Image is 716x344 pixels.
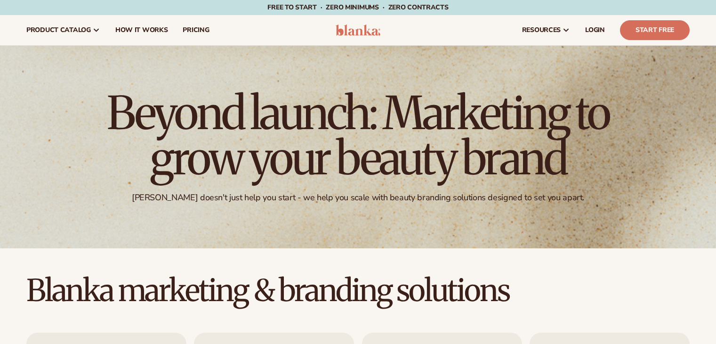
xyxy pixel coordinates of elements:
[515,15,578,45] a: resources
[108,15,176,45] a: How It Works
[578,15,612,45] a: LOGIN
[132,192,584,203] div: [PERSON_NAME] doesn't just help you start - we help you scale with beauty branding solutions desi...
[336,25,380,36] img: logo
[522,26,561,34] span: resources
[115,26,168,34] span: How It Works
[175,15,217,45] a: pricing
[19,15,108,45] a: product catalog
[183,26,209,34] span: pricing
[267,3,448,12] span: Free to start · ZERO minimums · ZERO contracts
[26,26,91,34] span: product catalog
[585,26,605,34] span: LOGIN
[99,90,617,181] h1: Beyond launch: Marketing to grow your beauty brand
[620,20,690,40] a: Start Free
